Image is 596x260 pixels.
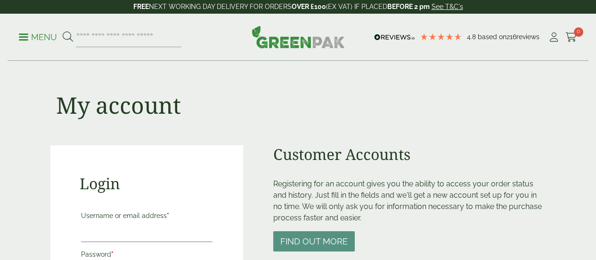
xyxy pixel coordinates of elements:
[467,33,478,41] span: 4.8
[565,33,577,42] i: Cart
[273,145,546,163] h2: Customer Accounts
[133,3,149,10] strong: FREE
[374,34,415,41] img: REVIEWS.io
[273,237,355,246] a: Find out more
[548,33,560,42] i: My Account
[478,33,506,41] span: Based on
[81,209,213,222] label: Username or email address
[273,231,355,252] button: Find out more
[387,3,430,10] strong: BEFORE 2 pm
[252,25,345,48] img: GreenPak Supplies
[516,33,539,41] span: reviews
[56,92,181,119] h1: My account
[420,33,462,41] div: 4.79 Stars
[273,178,546,224] p: Registering for an account gives you the ability to access your order status and history. Just fi...
[432,3,463,10] a: See T&C's
[19,32,57,43] p: Menu
[292,3,326,10] strong: OVER £100
[19,32,57,41] a: Menu
[574,27,583,37] span: 0
[506,33,516,41] span: 216
[80,175,214,193] h2: Login
[565,30,577,44] a: 0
